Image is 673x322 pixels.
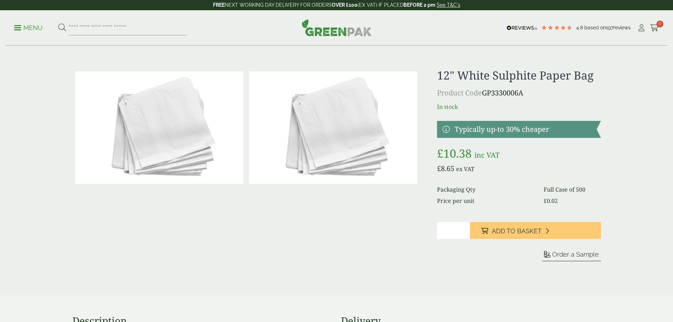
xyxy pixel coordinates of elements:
h1: 12" White Sulphite Paper Bag [437,69,601,82]
a: Menu [14,24,43,31]
img: 12 [249,71,417,184]
span: 0 [656,21,663,28]
span: £ [437,164,441,173]
span: inc VAT [474,150,500,160]
span: Based on [584,25,606,30]
span: reviews [613,25,631,30]
span: Add to Basket [492,227,542,235]
i: My Account [637,24,646,31]
span: Product Code [437,88,482,98]
a: See T&C's [437,2,460,8]
div: 4.79 Stars [541,24,573,31]
p: GP3330006A [437,88,601,98]
span: £ [437,146,443,161]
strong: OVER £100 [332,2,358,8]
bdi: 0.02 [544,197,558,205]
span: 4.8 [576,25,584,30]
span: £ [544,197,547,205]
span: ex VAT [456,165,474,173]
span: 197 [606,25,613,30]
i: Cart [650,24,659,31]
dd: Full Case of 500 [544,185,601,194]
dt: Price per unit [437,197,535,205]
bdi: 10.38 [437,146,472,161]
span: Order a Sample [552,251,599,258]
img: 12 [75,71,243,184]
dt: Packaging Qty [437,185,535,194]
a: 0 [650,23,659,33]
button: Add to Basket [470,222,601,239]
p: In stock [437,103,601,111]
strong: BEFORE 2 pm [403,2,435,8]
img: REVIEWS.io [507,25,537,30]
img: GreenPak Supplies [302,19,372,36]
p: Menu [14,24,43,32]
bdi: 8.65 [437,164,454,173]
strong: FREE [213,2,225,8]
button: Order a Sample [542,250,601,261]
